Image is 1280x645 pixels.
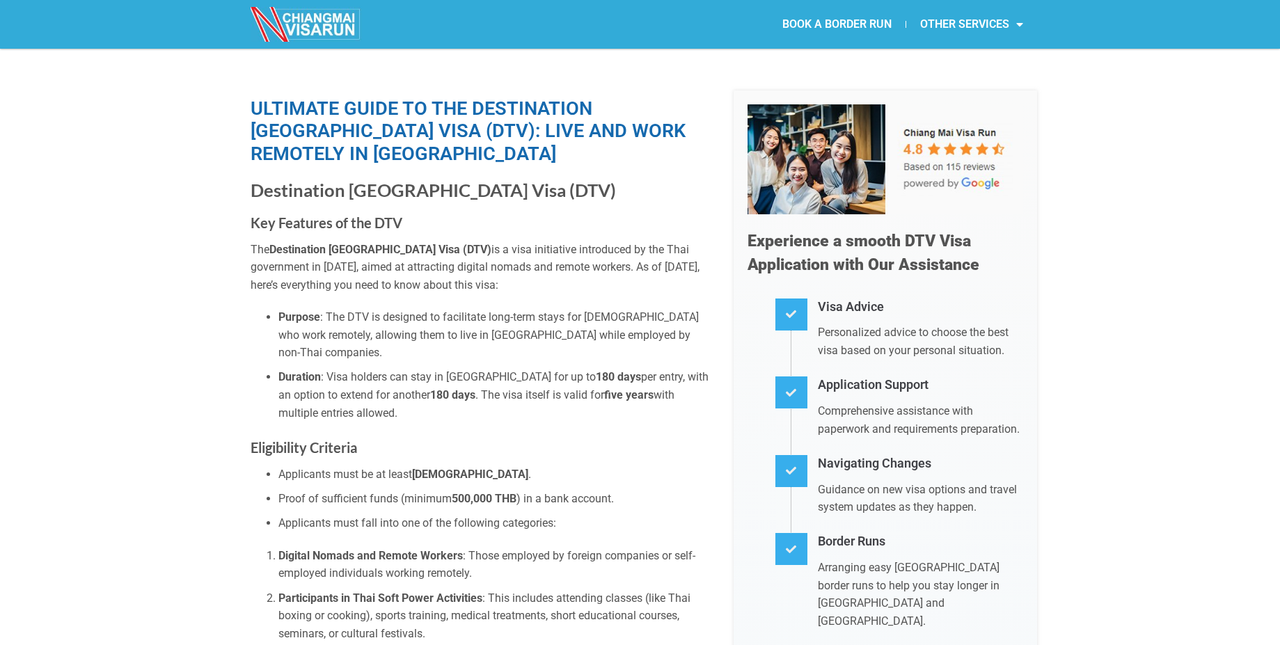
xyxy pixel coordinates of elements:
[278,591,482,605] strong: Participants in Thai Soft Power Activities
[452,492,516,505] strong: 500,000 THB
[818,559,1023,630] p: Arranging easy [GEOGRAPHIC_DATA] border runs to help you stay longer in [GEOGRAPHIC_DATA] and [GE...
[906,8,1037,40] a: OTHER SERVICES
[818,481,1023,516] p: Guidance on new visa options and travel system updates as they happen.
[640,8,1037,40] nav: Menu
[768,8,906,40] a: BOOK A BORDER RUN
[278,368,713,422] li: : Visa holders can stay in [GEOGRAPHIC_DATA] for up to per entry, with an option to extend for an...
[412,468,528,481] strong: [DEMOGRAPHIC_DATA]
[818,454,1023,474] h4: Navigating Changes
[748,232,979,274] span: Experience a smooth DTV Visa Application with Our Assistance
[251,212,713,234] h3: Key Features of the DTV
[278,308,713,362] li: : The DTV is designed to facilitate long-term stays for [DEMOGRAPHIC_DATA] who work remotely, all...
[251,241,713,294] p: The is a visa initiative introduced by the Thai government in [DATE], aimed at attracting digital...
[278,310,320,324] strong: Purpose
[251,179,713,202] h2: Destination [GEOGRAPHIC_DATA] Visa (DTV)
[278,589,713,643] li: : This includes attending classes (like Thai boxing or cooking), sports training, medical treatme...
[278,370,321,383] strong: Duration
[278,465,713,484] li: Applicants must be at least .
[604,388,654,401] strong: five years
[269,243,491,256] strong: Destination [GEOGRAPHIC_DATA] Visa (DTV)
[278,490,713,508] li: Proof of sufficient funds (minimum ) in a bank account.
[818,297,1023,317] h4: Visa Advice
[596,370,641,383] strong: 180 days
[748,104,1023,214] img: Our 5-star team
[278,549,463,562] strong: Digital Nomads and Remote Workers
[251,436,713,459] h3: Eligibility Criteria
[818,402,1023,438] p: Comprehensive assistance with paperwork and requirements preparation.
[278,547,713,582] li: : Those employed by foreign companies or self-employed individuals working remotely.
[818,375,1023,395] h4: Application Support
[430,388,475,401] strong: 180 days
[818,324,1023,359] p: Personalized advice to choose the best visa based on your personal situation.
[818,534,885,548] a: Border Runs
[278,514,713,532] li: Applicants must fall into one of the following categories:
[251,97,713,166] h1: Ultimate Guide to the Destination [GEOGRAPHIC_DATA] Visa (DTV): Live and Work Remotely in [GEOGRA...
